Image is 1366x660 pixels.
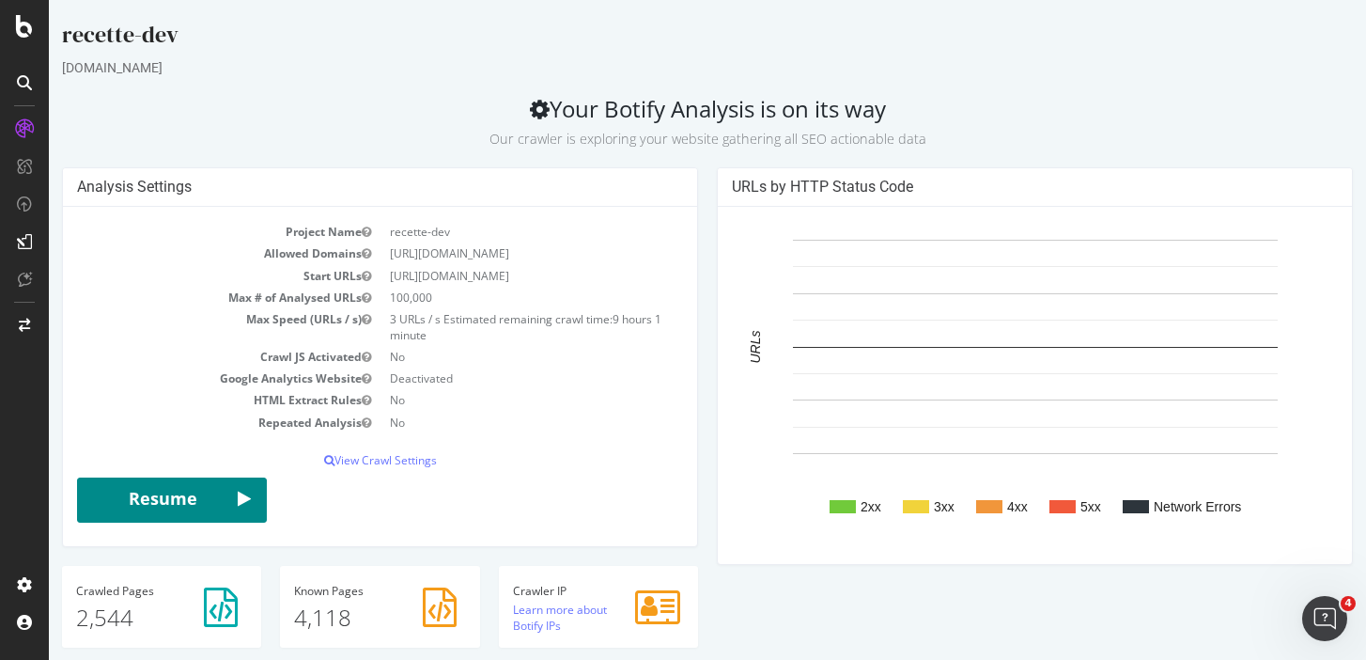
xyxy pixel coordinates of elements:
small: Our crawler is exploring your website gathering all SEO actionable data [441,130,877,148]
td: No [332,346,635,368]
text: 5xx [1032,499,1052,514]
p: View Crawl Settings [28,452,634,468]
text: URLs [699,331,714,364]
text: 3xx [885,499,906,514]
button: Resume [28,478,218,523]
td: Max Speed (URLs / s) [28,308,332,346]
text: 4xx [958,499,979,514]
h2: Your Botify Analysis is on its way [13,96,1304,149]
td: Project Name [28,221,332,243]
td: Max # of Analysed URLs [28,287,332,308]
h4: Crawler IP [464,585,635,597]
td: 100,000 [332,287,635,308]
h4: Pages Known [245,585,416,597]
span: 4 [1341,596,1356,611]
td: Repeated Analysis [28,412,332,433]
td: Crawl JS Activated [28,346,332,368]
td: recette-dev [332,221,635,243]
td: [URL][DOMAIN_NAME] [332,243,635,264]
td: Google Analytics Website [28,368,332,389]
div: [DOMAIN_NAME] [13,58,1304,77]
text: 2xx [812,499,832,514]
td: No [332,389,635,411]
td: [URL][DOMAIN_NAME] [332,265,635,287]
svg: A chart. [683,221,1289,550]
td: Start URLs [28,265,332,287]
td: No [332,412,635,433]
h4: URLs by HTTP Status Code [683,178,1289,196]
td: 3 URLs / s Estimated remaining crawl time: [332,308,635,346]
td: HTML Extract Rules [28,389,332,411]
td: Allowed Domains [28,243,332,264]
h4: Analysis Settings [28,178,634,196]
p: 4,118 [245,602,416,634]
p: 2,544 [27,602,198,634]
td: Deactivated [332,368,635,389]
div: recette-dev [13,19,1304,58]
text: Network Errors [1105,499,1192,514]
iframe: Intercom live chat [1302,596,1347,641]
a: Learn more about Botify IPs [464,602,558,634]
span: 9 hours 1 minute [341,311,613,343]
h4: Pages Crawled [27,585,198,597]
